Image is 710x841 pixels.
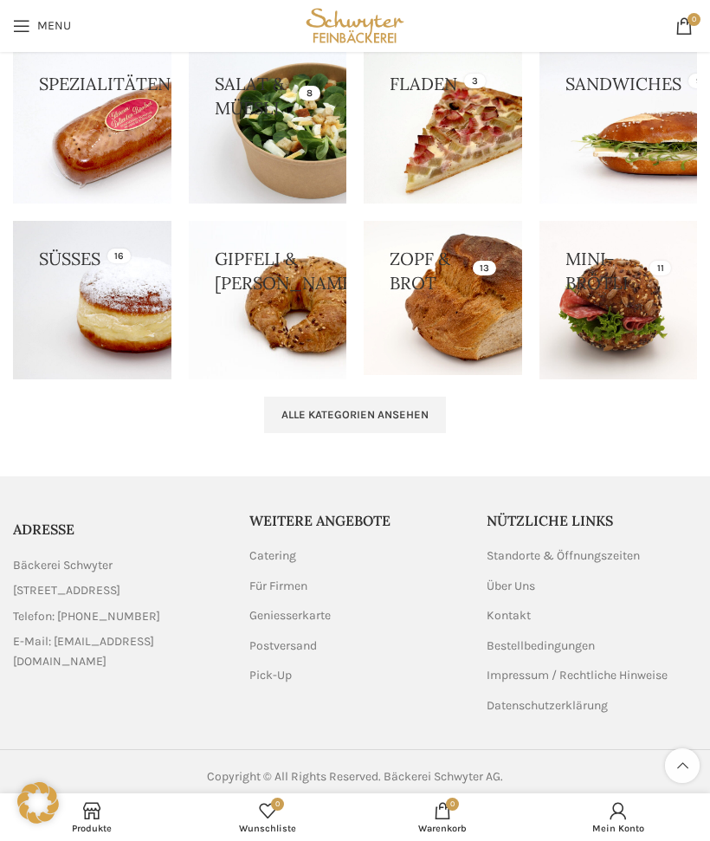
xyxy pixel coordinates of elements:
a: Impressum / Rechtliche Hinweise [487,667,669,684]
span: Warenkorb [364,823,522,834]
a: Scroll to top button [665,748,700,783]
h5: Nützliche Links [487,511,697,530]
a: Pick-Up [249,667,294,684]
h5: Weitere Angebote [249,511,460,530]
a: Produkte [4,798,180,837]
a: Geniesserkarte [249,607,332,624]
span: 0 [446,798,459,811]
span: Produkte [13,823,171,834]
span: Mein Konto [539,823,698,834]
span: ADRESSE [13,521,74,538]
span: [STREET_ADDRESS] [13,581,120,600]
span: 0 [271,798,284,811]
div: Copyright © All Rights Reserved. Bäckerei Schwyter AG. [13,767,697,786]
div: My cart [355,798,531,837]
a: Für Firmen [249,578,309,595]
a: 0 Warenkorb [355,798,531,837]
span: Wunschliste [189,823,347,834]
span: Menu [37,20,71,32]
a: Datenschutzerklärung [487,697,610,715]
a: List item link [13,632,223,671]
a: Open mobile menu [4,9,80,43]
a: Kontakt [487,607,532,624]
a: 0 [667,9,701,43]
a: 0 Wunschliste [180,798,356,837]
a: Catering [249,547,298,565]
a: Mein Konto [531,798,707,837]
a: Bestellbedingungen [487,637,597,655]
a: List item link [13,607,223,626]
span: Bäckerei Schwyter [13,556,113,575]
a: Alle Kategorien ansehen [264,397,446,433]
a: Über Uns [487,578,537,595]
span: 0 [687,13,700,26]
div: Meine Wunschliste [180,798,356,837]
a: Standorte & Öffnungszeiten [487,547,642,565]
a: Site logo [302,17,409,32]
span: Alle Kategorien ansehen [281,408,429,422]
a: Postversand [249,637,319,655]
